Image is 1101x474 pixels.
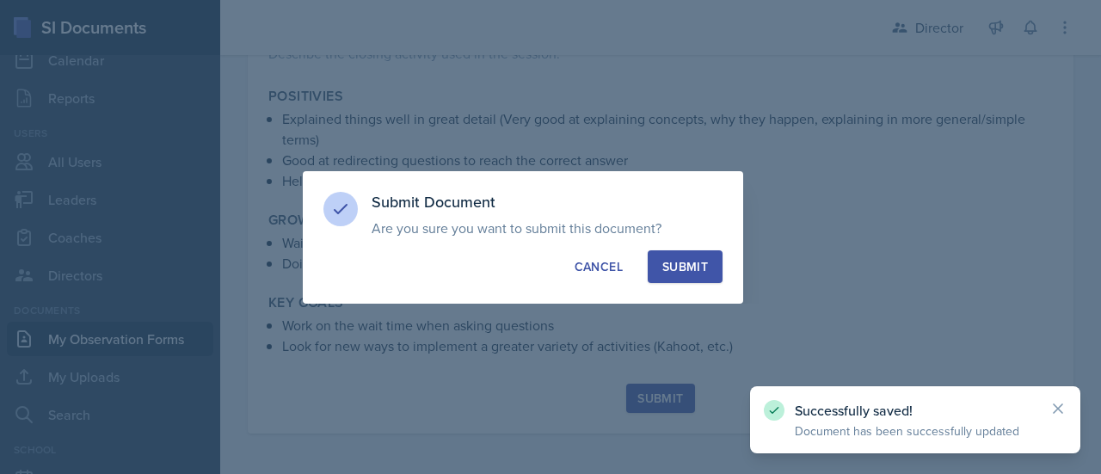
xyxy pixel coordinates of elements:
[372,219,723,237] p: Are you sure you want to submit this document?
[575,258,623,275] div: Cancel
[372,192,723,212] h3: Submit Document
[662,258,708,275] div: Submit
[648,250,723,283] button: Submit
[795,402,1036,419] p: Successfully saved!
[560,250,637,283] button: Cancel
[795,422,1036,440] p: Document has been successfully updated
